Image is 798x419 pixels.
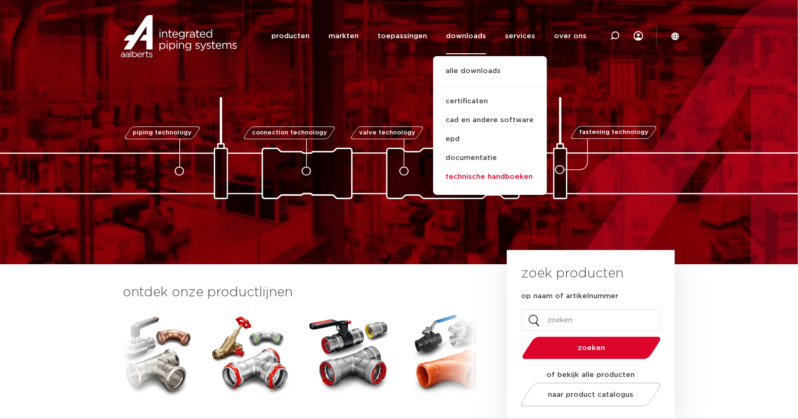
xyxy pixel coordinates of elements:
[328,18,359,54] a: markten
[505,18,535,54] a: services
[547,371,635,378] strong: of bekijk alle producten
[433,92,547,111] a: certificaten
[378,18,427,54] a: toepassingen
[433,111,547,130] a: cad en andere software
[123,283,475,302] h3: ontdek onze productlijnen
[433,130,547,149] a: epd
[521,310,660,331] input: zoeken
[433,66,547,86] a: alle downloads
[433,168,547,186] a: technische handboeken
[446,18,486,54] a: downloads
[271,18,310,54] a: producten
[546,344,637,352] span: zoeken
[433,149,547,168] a: documentatie
[548,391,633,398] span: naar product catalogus
[579,130,648,136] span: fastening technology
[133,130,192,136] span: piping technology
[252,130,327,136] span: connection technology
[521,264,624,283] h3: zoek producten
[521,292,619,301] label: op naam of artikelnummer
[518,336,664,360] button: zoeken
[518,383,663,407] a: naar product catalogus
[359,130,415,136] span: valve technology
[554,18,587,54] a: over ons
[271,18,587,54] nav: Menu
